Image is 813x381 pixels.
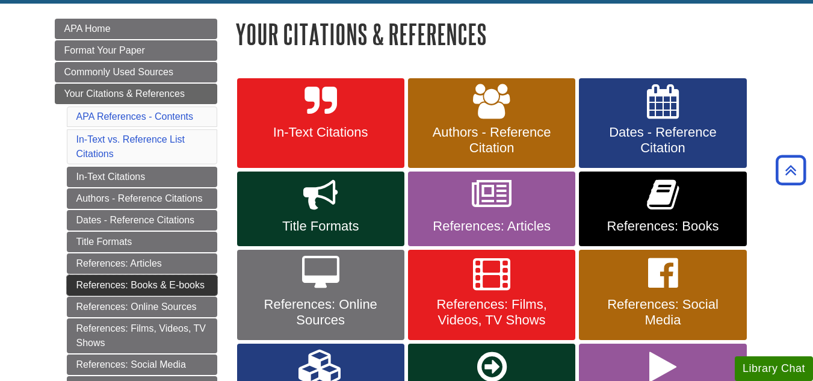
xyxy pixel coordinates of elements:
[237,172,404,246] a: Title Formats
[408,78,575,169] a: Authors - Reference Citation
[55,19,217,39] a: APA Home
[55,62,217,82] a: Commonly Used Sources
[408,172,575,246] a: References: Articles
[246,218,395,234] span: Title Formats
[67,232,217,252] a: Title Formats
[67,253,217,274] a: References: Articles
[67,210,217,231] a: Dates - Reference Citations
[588,125,737,156] span: Dates - Reference Citation
[246,297,395,328] span: References: Online Sources
[237,78,404,169] a: In-Text Citations
[64,45,145,55] span: Format Your Paper
[735,356,813,381] button: Library Chat
[588,218,737,234] span: References: Books
[579,250,746,340] a: References: Social Media
[64,23,111,34] span: APA Home
[67,188,217,209] a: Authors - Reference Citations
[237,250,404,340] a: References: Online Sources
[417,125,566,156] span: Authors - Reference Citation
[55,40,217,61] a: Format Your Paper
[235,19,759,49] h1: Your Citations & References
[76,111,193,122] a: APA References - Contents
[588,297,737,328] span: References: Social Media
[76,134,185,159] a: In-Text vs. Reference List Citations
[417,297,566,328] span: References: Films, Videos, TV Shows
[67,167,217,187] a: In-Text Citations
[55,84,217,104] a: Your Citations & References
[408,250,575,340] a: References: Films, Videos, TV Shows
[417,218,566,234] span: References: Articles
[771,162,810,178] a: Back to Top
[67,297,217,317] a: References: Online Sources
[579,78,746,169] a: Dates - Reference Citation
[579,172,746,246] a: References: Books
[64,88,185,99] span: Your Citations & References
[67,275,217,296] a: References: Books & E-books
[64,67,173,77] span: Commonly Used Sources
[67,318,217,353] a: References: Films, Videos, TV Shows
[67,355,217,375] a: References: Social Media
[246,125,395,140] span: In-Text Citations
